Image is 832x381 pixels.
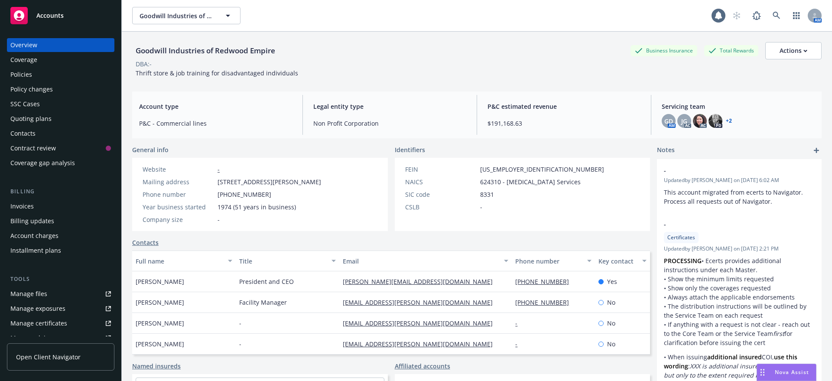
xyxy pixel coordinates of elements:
div: Billing [7,187,114,196]
a: Named insureds [132,361,181,371]
span: GD [664,117,673,126]
span: $191,168.63 [487,119,640,128]
div: SIC code [405,190,477,199]
a: Installment plans [7,244,114,257]
div: -Updatedby [PERSON_NAME] on [DATE] 6:02 AMThis account migrated from ecerts to Navigator. Process... [657,159,822,213]
span: No [607,298,615,307]
span: [PERSON_NAME] [136,298,184,307]
div: Tools [7,275,114,283]
span: Legal entity type [313,102,466,111]
span: [PERSON_NAME] [136,339,184,348]
strong: PROCESSING [664,257,702,265]
div: Year business started [143,202,214,212]
div: Policies [10,68,32,81]
a: Manage claims [7,331,114,345]
span: Open Client Navigator [16,352,81,361]
a: Contacts [7,127,114,140]
a: Search [768,7,785,24]
span: Notes [657,145,675,156]
button: Nova Assist [757,364,816,381]
span: Certificates [667,234,695,241]
button: Phone number [512,251,595,271]
span: Yes [607,277,617,286]
a: Coverage [7,53,114,67]
span: [US_EMPLOYER_IDENTIFICATION_NUMBER] [480,165,604,174]
span: Servicing team [662,102,815,111]
span: - [480,202,482,212]
span: [STREET_ADDRESS][PERSON_NAME] [218,177,321,186]
a: [PHONE_NUMBER] [515,277,576,286]
div: Full name [136,257,223,266]
div: Phone number [143,190,214,199]
a: [PERSON_NAME][EMAIL_ADDRESS][DOMAIN_NAME] [343,277,500,286]
div: Phone number [515,257,582,266]
button: Email [339,251,512,271]
a: Manage certificates [7,316,114,330]
span: [PERSON_NAME] [136,277,184,286]
span: Updated by [PERSON_NAME] on [DATE] 2:21 PM [664,245,815,253]
a: add [811,145,822,156]
a: Manage files [7,287,114,301]
span: No [607,319,615,328]
img: photo [708,114,722,128]
span: - [664,220,792,229]
span: Identifiers [395,145,425,154]
a: [PHONE_NUMBER] [515,298,576,306]
span: [PHONE_NUMBER] [218,190,271,199]
button: Full name [132,251,236,271]
div: Manage exposures [10,302,65,316]
span: Non Profit Corporation [313,119,466,128]
div: Coverage [10,53,37,67]
span: General info [132,145,169,154]
div: Drag to move [757,364,768,381]
div: Email [343,257,499,266]
span: Facility Manager [239,298,287,307]
a: Account charges [7,229,114,243]
a: Affiliated accounts [395,361,450,371]
strong: additional insured [707,353,762,361]
a: [EMAIL_ADDRESS][PERSON_NAME][DOMAIN_NAME] [343,319,500,327]
a: Contacts [132,238,159,247]
a: [EMAIL_ADDRESS][PERSON_NAME][DOMAIN_NAME] [343,340,500,348]
a: Report a Bug [748,7,765,24]
a: - [218,165,220,173]
img: photo [693,114,707,128]
a: Accounts [7,3,114,28]
span: [PERSON_NAME] [136,319,184,328]
span: No [607,339,615,348]
a: - [515,319,524,327]
p: • Ecerts provides additional instructions under each Master. • Show the minimum limits requested ... [664,256,815,347]
a: Overview [7,38,114,52]
div: NAICS [405,177,477,186]
div: Installment plans [10,244,61,257]
span: 1974 (51 years in business) [218,202,296,212]
div: Invoices [10,199,34,213]
div: Key contact [598,257,637,266]
span: - [239,339,241,348]
div: SSC Cases [10,97,40,111]
a: Quoting plans [7,112,114,126]
div: Total Rewards [704,45,758,56]
div: Policy changes [10,82,53,96]
button: Actions [765,42,822,59]
span: Thrift store & job training for disadvantaged individuals [136,69,298,77]
div: Account charges [10,229,58,243]
span: Updated by [PERSON_NAME] on [DATE] 6:02 AM [664,176,815,184]
a: - [515,340,524,348]
span: JG [681,117,687,126]
button: Key contact [595,251,650,271]
div: Title [239,257,326,266]
span: This account migrated from ecerts to Navigator. Process all requests out of Navigator. [664,188,805,205]
span: - [239,319,241,328]
span: - [218,215,220,224]
a: [EMAIL_ADDRESS][PERSON_NAME][DOMAIN_NAME] [343,298,500,306]
div: Contacts [10,127,36,140]
button: Title [236,251,339,271]
a: Contract review [7,141,114,155]
span: - [664,166,792,175]
a: Policies [7,68,114,81]
a: Manage exposures [7,302,114,316]
div: Overview [10,38,37,52]
div: Billing updates [10,214,54,228]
